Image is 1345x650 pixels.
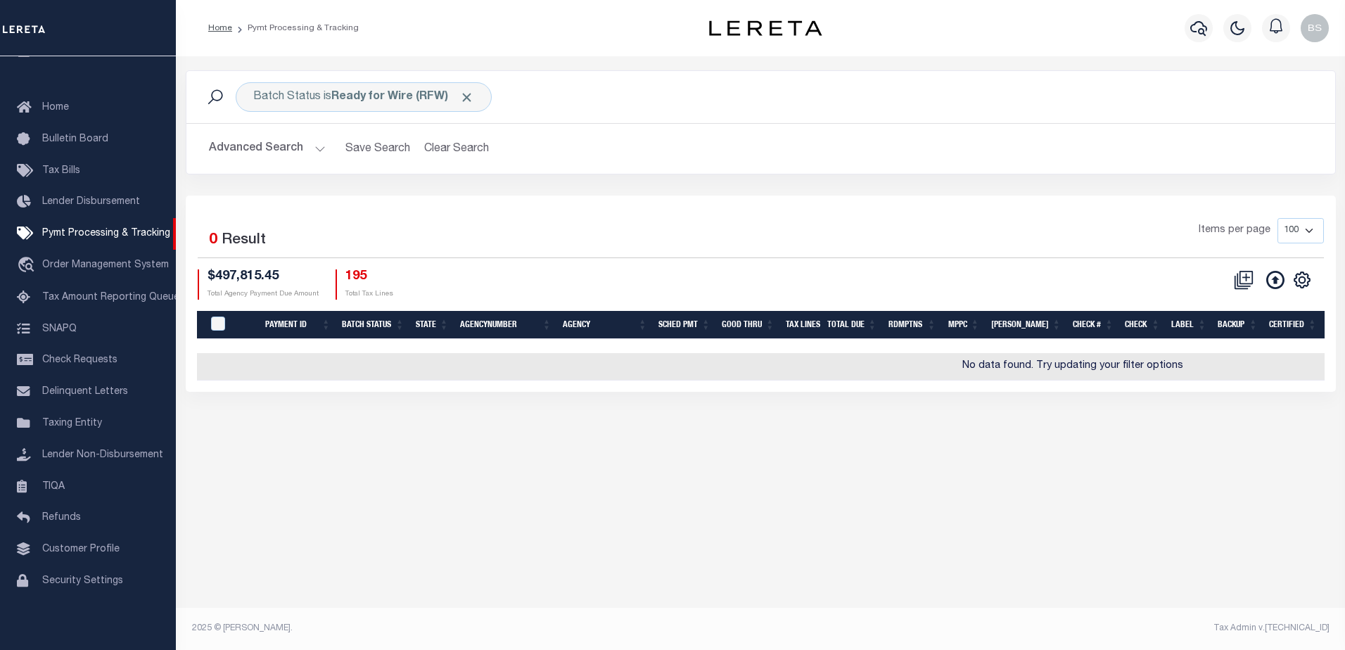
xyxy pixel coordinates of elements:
[232,22,359,34] li: Pymt Processing & Tracking
[1212,311,1263,340] th: Backup: activate to sort column ascending
[208,289,319,300] p: Total Agency Payment Due Amount
[1199,223,1270,238] span: Items per page
[345,289,393,300] p: Total Tax Lines
[42,103,69,113] span: Home
[222,229,266,252] label: Result
[1119,311,1166,340] th: Check: activate to sort column ascending
[208,24,232,32] a: Home
[42,576,123,586] span: Security Settings
[209,233,217,248] span: 0
[410,311,454,340] th: State: activate to sort column ascending
[42,166,80,176] span: Tax Bills
[1067,311,1120,340] th: Check #: activate to sort column ascending
[557,311,653,340] th: Agency: activate to sort column ascending
[1301,14,1329,42] img: svg+xml;base64,PHN2ZyB4bWxucz0iaHR0cDovL3d3dy53My5vcmcvMjAwMC9zdmciIHBvaW50ZXItZXZlbnRzPSJub25lIi...
[248,311,336,340] th: Payment ID: activate to sort column ascending
[1263,311,1322,340] th: Certified: activate to sort column ascending
[42,419,102,428] span: Taxing Entity
[42,134,108,144] span: Bulletin Board
[42,450,163,460] span: Lender Non-Disbursement
[42,293,179,302] span: Tax Amount Reporting Queue
[345,269,393,285] h4: 195
[1166,311,1212,340] th: Label: activate to sort column ascending
[883,311,942,340] th: Rdmptns: activate to sort column ascending
[336,311,410,340] th: Batch Status: activate to sort column ascending
[209,135,326,162] button: Advanced Search
[181,622,761,635] div: 2025 © [PERSON_NAME].
[771,622,1330,635] div: Tax Admin v.[TECHNICAL_ID]
[459,90,474,105] span: Click to Remove
[42,229,170,238] span: Pymt Processing & Tracking
[42,324,77,333] span: SNAPQ
[942,311,986,340] th: MPPC: activate to sort column ascending
[203,311,248,340] th: PayeePmtBatchStatus
[42,481,65,491] span: TIQA
[716,311,780,340] th: Good Thru: activate to sort column ascending
[419,135,495,162] button: Clear Search
[208,269,319,285] h4: $497,815.45
[331,91,474,103] b: Ready for Wire (RFW)
[42,260,169,270] span: Order Management System
[986,311,1067,340] th: Bill Fee: activate to sort column ascending
[42,513,81,523] span: Refunds
[42,197,140,207] span: Lender Disbursement
[42,544,120,554] span: Customer Profile
[42,355,117,365] span: Check Requests
[709,20,822,36] img: logo-dark.svg
[17,257,39,275] i: travel_explore
[236,82,492,112] div: Click to Edit
[780,311,822,340] th: Tax Lines
[822,311,883,340] th: Total Due: activate to sort column ascending
[653,311,716,340] th: SCHED PMT: activate to sort column ascending
[42,387,128,397] span: Delinquent Letters
[337,135,419,162] button: Save Search
[454,311,557,340] th: AgencyNumber: activate to sort column ascending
